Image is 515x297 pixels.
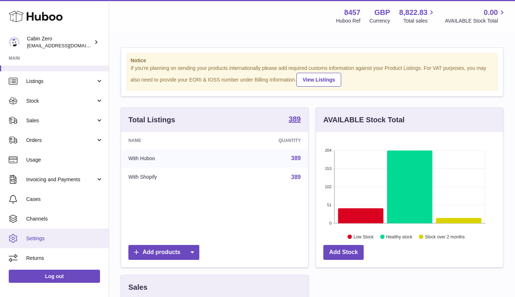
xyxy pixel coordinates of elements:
[26,235,103,242] span: Settings
[26,196,103,203] span: Cases
[121,132,222,149] th: Name
[26,98,96,104] span: Stock
[291,155,301,161] a: 389
[425,234,464,239] text: Stock over 2 months
[399,8,428,17] span: 8,822.83
[325,166,331,171] text: 153
[327,203,331,207] text: 51
[323,245,364,260] a: Add Stock
[325,148,331,153] text: 204
[289,115,301,124] a: 389
[325,185,331,189] text: 102
[445,8,506,24] a: 0.00 AVAILABLE Stock Total
[128,282,147,292] h3: Sales
[27,35,92,49] div: Cabin Zero
[9,270,100,283] a: Log out
[26,176,96,183] span: Invoicing and Payments
[121,149,222,168] td: With Huboo
[131,65,494,87] div: If you're planning on sending your products internationally please add required customs informati...
[26,255,103,262] span: Returns
[26,78,96,85] span: Listings
[374,8,390,17] strong: GBP
[336,17,360,24] div: Huboo Ref
[26,215,103,222] span: Channels
[27,43,107,48] span: [EMAIL_ADDRESS][DOMAIN_NAME]
[403,17,436,24] span: Total sales
[131,57,494,64] strong: Notice
[386,234,413,239] text: Healthy stock
[323,115,404,125] h3: AVAILABLE Stock Total
[484,8,498,17] span: 0.00
[128,115,175,125] h3: Total Listings
[445,17,506,24] span: AVAILABLE Stock Total
[291,174,301,180] a: 389
[26,157,103,163] span: Usage
[128,245,199,260] a: Add products
[354,234,374,239] text: Low Stock
[26,117,96,124] span: Sales
[329,221,331,225] text: 0
[121,168,222,187] td: With Shopify
[344,8,360,17] strong: 8457
[26,137,96,144] span: Orders
[399,8,436,24] a: 8,822.83 Total sales
[289,115,301,123] strong: 389
[370,17,390,24] div: Currency
[222,132,308,149] th: Quantity
[9,37,20,48] img: debbychu@cabinzero.com
[296,73,341,87] a: View Listings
